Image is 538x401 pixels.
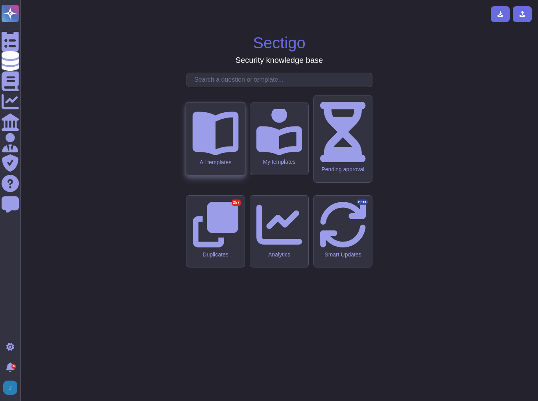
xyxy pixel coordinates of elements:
div: My templates [256,159,302,165]
div: BETA [357,200,368,205]
div: Analytics [256,251,302,258]
input: Search a question or template... [190,73,372,87]
div: All templates [192,159,238,166]
div: Duplicates [193,251,238,258]
div: 257 [232,200,241,206]
div: Pending approval [320,166,366,173]
div: Smart Updates [320,251,366,258]
img: user [3,381,17,395]
div: 9+ [11,364,16,369]
button: user [2,379,23,396]
h3: Security knowledge base [236,55,323,65]
h1: Sectigo [253,33,305,52]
